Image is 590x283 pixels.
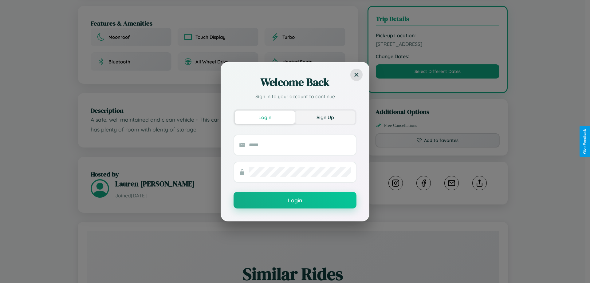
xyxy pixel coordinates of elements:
[234,192,356,208] button: Login
[234,75,356,90] h2: Welcome Back
[235,111,295,124] button: Login
[583,129,587,154] div: Give Feedback
[295,111,355,124] button: Sign Up
[234,93,356,100] p: Sign in to your account to continue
